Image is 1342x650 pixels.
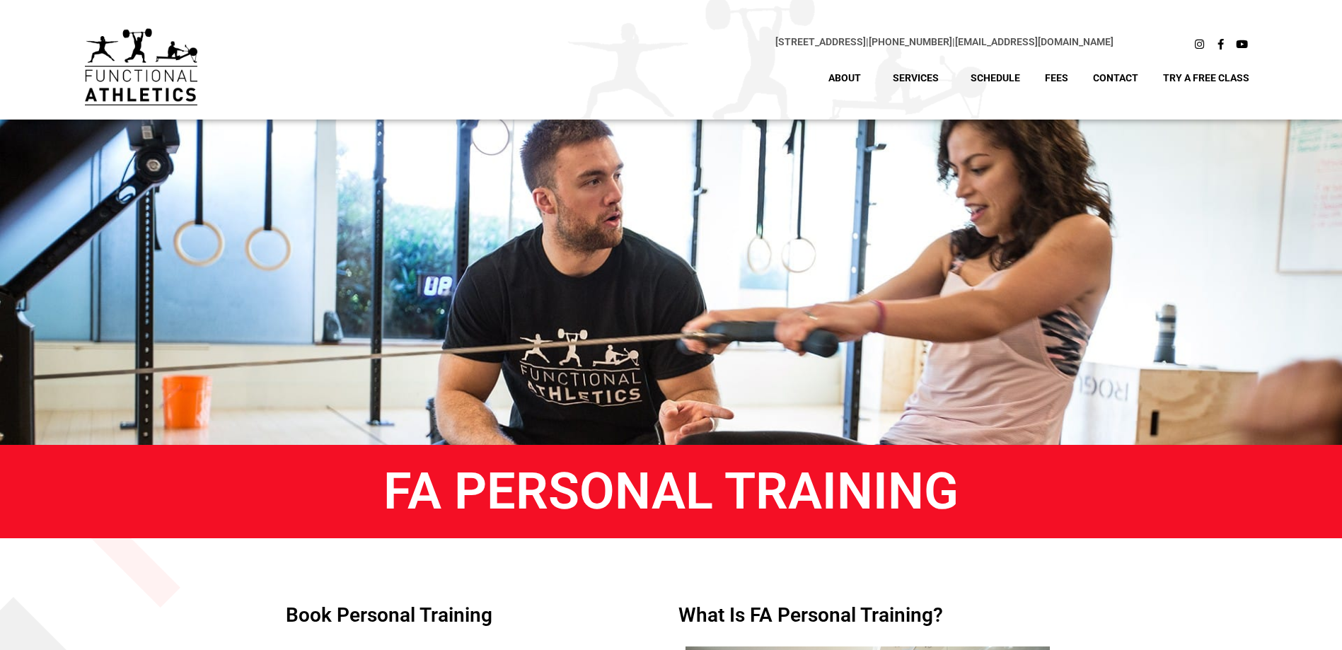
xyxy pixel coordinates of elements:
h4: Book Personal Training [286,605,664,625]
a: [STREET_ADDRESS] [775,36,866,47]
h1: FA Personal Training [21,466,1321,517]
a: Schedule [960,62,1031,93]
a: About [818,62,879,93]
h4: What is FA Personal Training? [678,605,1057,625]
a: Services [882,62,956,93]
img: default-logo [85,28,197,105]
a: Fees [1034,62,1079,93]
a: [PHONE_NUMBER] [869,36,952,47]
a: Contact [1082,62,1149,93]
a: [EMAIL_ADDRESS][DOMAIN_NAME] [955,36,1113,47]
a: Try A Free Class [1152,62,1260,93]
p: | [226,34,1114,50]
span: | [775,36,869,47]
